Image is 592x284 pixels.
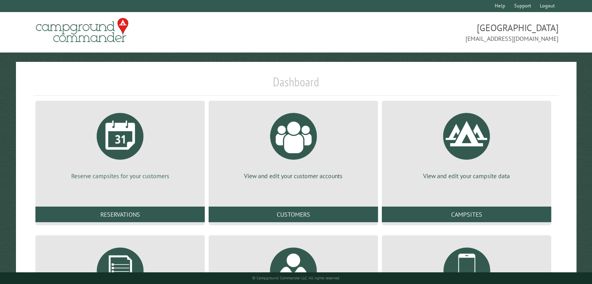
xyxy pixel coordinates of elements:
p: View and edit your campsite data [391,172,542,180]
a: Customers [209,207,378,222]
p: Reserve campsites for your customers [45,172,195,180]
a: View and edit your customer accounts [218,107,369,180]
a: Reserve campsites for your customers [45,107,195,180]
small: © Campground Commander LLC. All rights reserved. [252,275,340,280]
a: Reservations [35,207,205,222]
a: View and edit your campsite data [391,107,542,180]
p: View and edit your customer accounts [218,172,369,180]
h1: Dashboard [33,74,559,96]
a: Campsites [382,207,551,222]
span: [GEOGRAPHIC_DATA] [EMAIL_ADDRESS][DOMAIN_NAME] [296,21,559,43]
img: Campground Commander [33,15,131,46]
